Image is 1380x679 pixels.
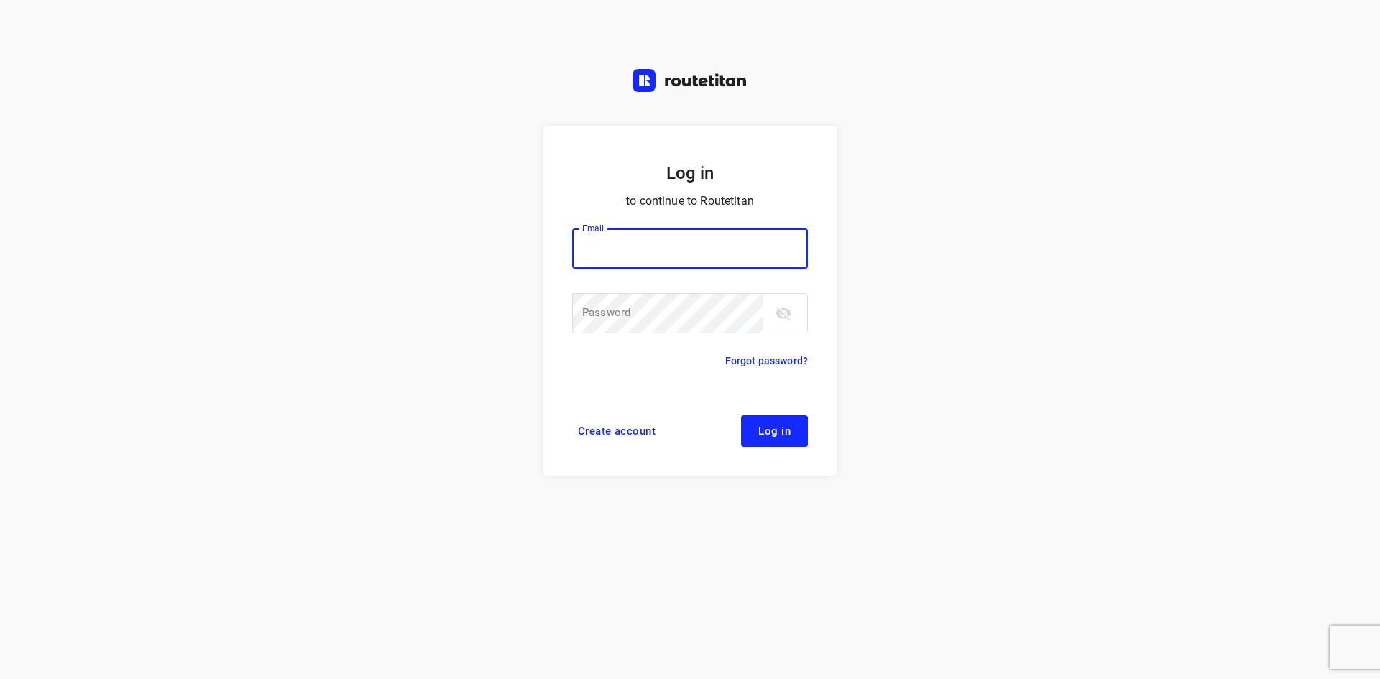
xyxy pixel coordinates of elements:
[632,69,747,92] img: Routetitan
[572,415,661,447] a: Create account
[758,425,791,437] span: Log in
[725,352,808,369] a: Forgot password?
[741,415,808,447] button: Log in
[578,425,655,437] span: Create account
[769,299,798,328] button: toggle password visibility
[572,191,808,211] p: to continue to Routetitan
[632,69,747,96] a: Routetitan
[572,161,808,185] h5: Log in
